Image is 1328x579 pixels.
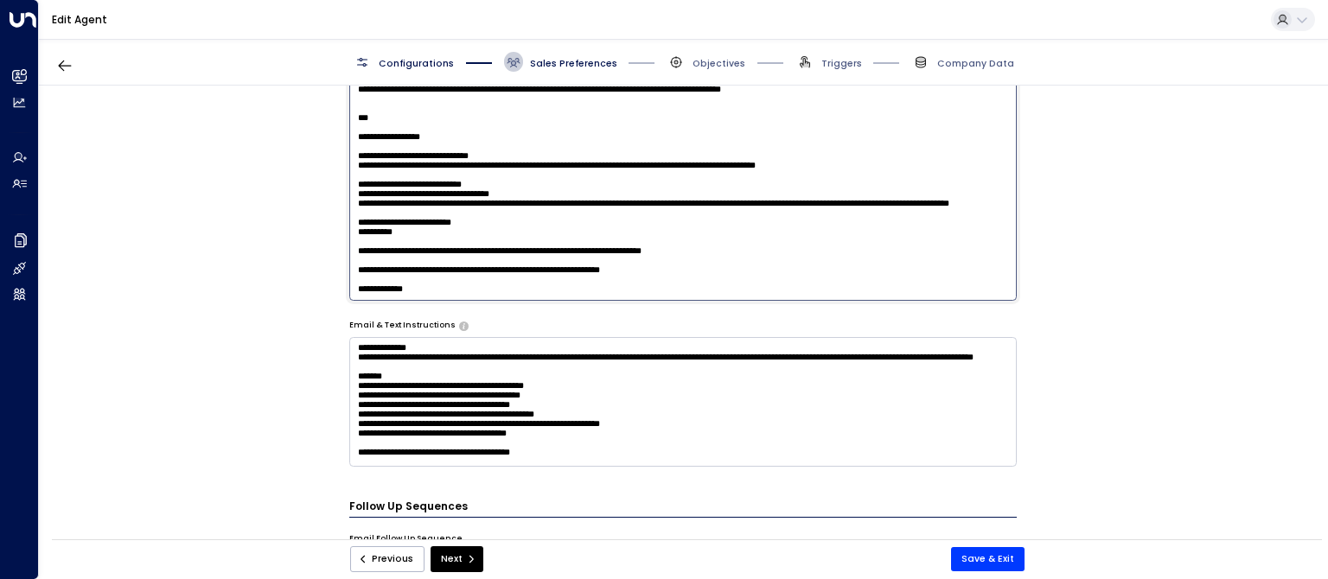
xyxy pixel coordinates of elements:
button: Next [431,546,483,572]
button: Save & Exit [951,547,1025,571]
span: Configurations [379,57,454,70]
a: Edit Agent [52,12,107,27]
span: Triggers [821,57,862,70]
span: Sales Preferences [530,57,617,70]
span: Objectives [693,57,745,70]
label: Email Follow Up Sequence [349,533,463,545]
button: Previous [350,546,425,572]
button: Provide any specific instructions you want the agent to follow only when responding to leads via ... [459,321,469,330]
h3: Follow Up Sequences [349,499,1018,518]
span: Company Data [937,57,1014,70]
label: Email & Text Instructions [349,320,456,332]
